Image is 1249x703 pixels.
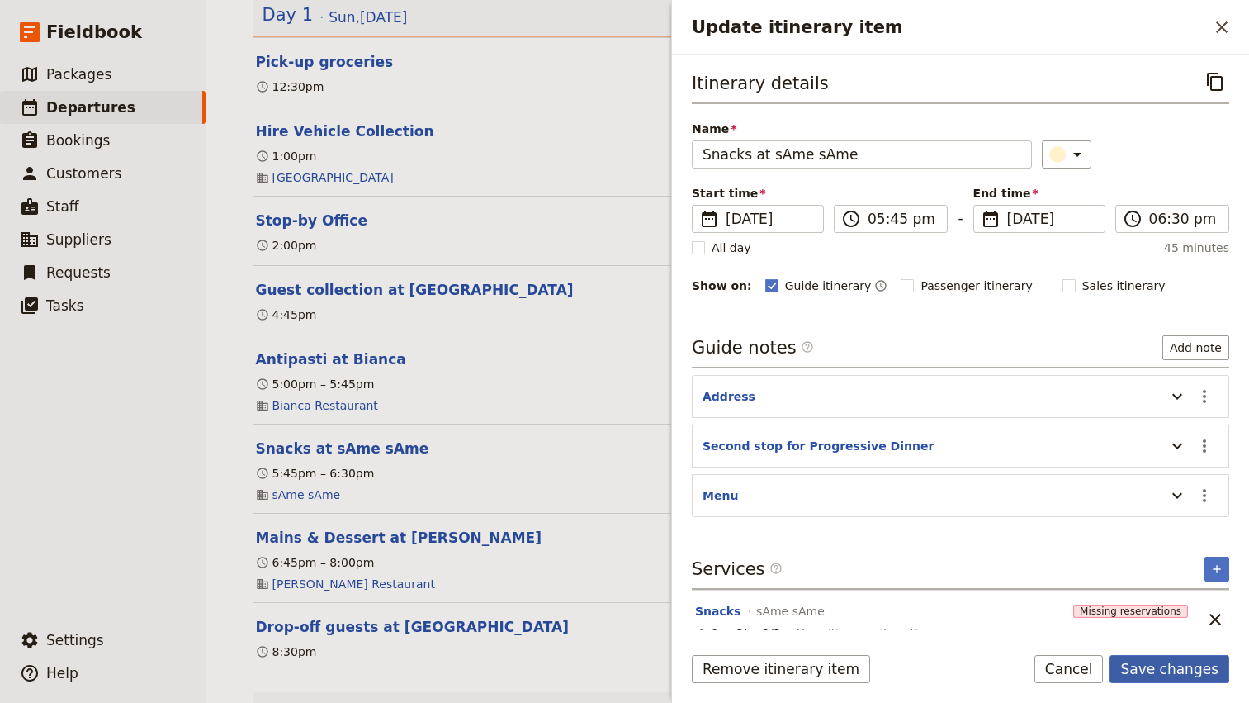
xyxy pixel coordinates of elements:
[256,237,317,254] div: 2:00pm
[981,209,1001,229] span: ​
[841,209,861,229] span: ​
[1208,13,1236,41] button: Close drawer
[46,231,111,248] span: Suppliers
[272,169,394,186] a: [GEOGRAPHIC_DATA]
[256,376,375,392] div: 5:00pm – 5:45pm
[1007,209,1095,229] span: [DATE]
[692,15,1208,40] h2: Update itinerary item
[1164,240,1229,256] span: 45 minutes
[1190,482,1218,510] button: Actions
[46,264,111,281] span: Requests
[256,306,317,323] div: 4:45pm
[1201,606,1229,634] button: Unlink service
[1051,145,1087,164] div: ​
[46,66,111,83] span: Packages
[46,632,104,648] span: Settings
[692,121,1032,137] span: Name
[712,240,751,256] span: All day
[868,209,937,229] input: ​
[735,625,780,642] div: Qty: 0/3
[1109,655,1229,683] button: Save changes
[1123,209,1143,229] span: ​
[797,625,936,642] span: Uses itinerary item time
[692,557,783,582] h3: Services
[1034,655,1104,683] button: Cancel
[263,2,408,27] button: Edit day information
[756,603,825,620] span: sAme sAme
[272,397,378,414] a: Bianca Restaurant
[263,2,314,27] span: Day 1
[256,465,375,482] div: 5:45pm – 6:30pm
[46,99,135,116] span: Departures
[1190,432,1218,460] button: Actions
[46,20,142,45] span: Fieldbook
[920,278,1032,294] span: Passenger itinerary
[801,340,814,354] span: ​
[692,335,814,360] h3: Guide notes
[256,121,434,141] button: Edit this itinerary item
[256,280,574,300] button: Edit this itinerary item
[329,7,407,27] span: Sun , [DATE]
[1082,278,1166,294] span: Sales itinerary
[256,528,542,548] button: Edit this itinerary item
[801,340,814,360] span: ​
[256,617,570,637] button: Edit this itinerary item
[703,487,738,504] button: Menu
[769,562,783,575] span: ​
[272,576,435,592] a: [PERSON_NAME] Restaurant
[272,487,341,503] a: sAme sAme
[695,625,719,642] div: 1
[726,209,813,229] span: [DATE]
[692,278,752,294] div: Show on:
[1042,140,1091,169] button: ​
[256,78,324,95] div: 12:30pm
[46,297,84,314] span: Tasks
[1201,68,1229,96] button: Copy itinerary item
[256,644,317,660] div: 8:30pm
[692,185,824,202] span: Start time
[46,165,121,182] span: Customers
[1190,382,1218,411] button: Actions
[703,388,755,405] button: Address
[958,208,963,233] span: -
[256,554,375,571] div: 6:45pm – 8:00pm
[973,185,1105,202] span: End time
[692,71,829,96] h3: Itinerary details
[699,209,719,229] span: ​
[256,52,394,72] button: Edit this itinerary item
[46,198,79,215] span: Staff
[703,438,934,454] button: Second stop for Progressive Dinner
[692,655,870,683] button: Remove itinerary item
[46,132,110,149] span: Bookings
[1162,335,1229,360] button: Add note
[256,349,406,369] button: Edit this itinerary item
[1204,557,1229,582] button: Add service inclusion
[692,140,1032,169] input: Name
[256,439,429,458] button: Edit this itinerary item
[46,665,78,682] span: Help
[769,562,783,582] span: ​
[874,276,887,296] button: Time shown on guide itinerary
[256,148,317,164] div: 1:00pm
[256,211,367,230] button: Edit this itinerary item
[1149,209,1218,229] input: ​
[695,603,740,620] button: Edit this service option
[785,278,872,294] span: Guide itinerary
[1073,605,1188,618] span: Missing reservations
